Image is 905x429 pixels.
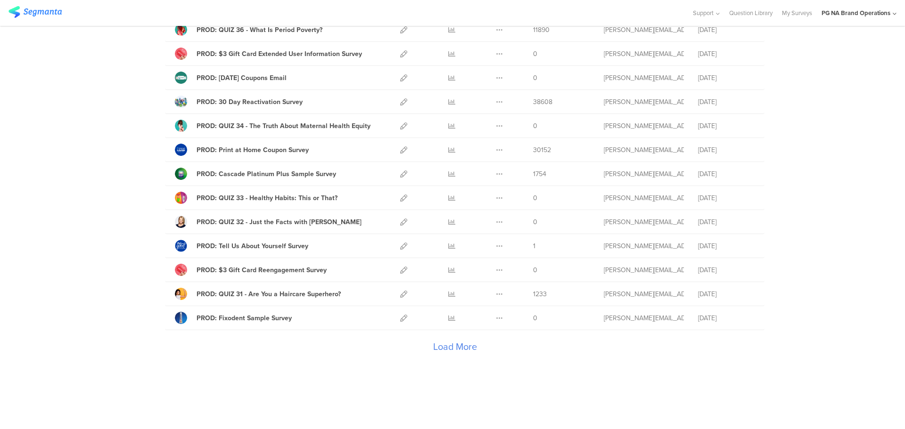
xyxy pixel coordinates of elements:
div: PROD: QUIZ 36 - What Is Period Poverty? [197,25,322,35]
a: PROD: Cascade Platinum Plus Sample Survey [175,168,336,180]
span: 1233 [533,289,547,299]
div: PROD: Cascade Platinum Plus Sample Survey [197,169,336,179]
div: PROD: QUIZ 33 - Healthy Habits: This or That? [197,193,337,203]
span: 0 [533,121,537,131]
div: PROD: QUIZ 31 - Are You a Haircare Superhero? [197,289,341,299]
a: PROD: QUIZ 33 - Healthy Habits: This or That? [175,192,337,204]
div: PROD: QUIZ 34 - The Truth About Maternal Health Equity [197,121,370,131]
div: Load More [165,330,745,368]
div: chellappa.uc@pg.com [604,97,684,107]
div: [DATE] [698,145,755,155]
div: [DATE] [698,193,755,203]
span: 0 [533,49,537,59]
div: [DATE] [698,169,755,179]
div: chellappa.uc@pg.com [604,241,684,251]
span: 30152 [533,145,551,155]
div: PROD: QUIZ 32 - Just the Facts with Katie Couric [197,217,362,227]
div: [DATE] [698,313,755,323]
div: [DATE] [698,73,755,83]
div: [DATE] [698,217,755,227]
div: [DATE] [698,241,755,251]
a: PROD: $3 Gift Card Reengagement Survey [175,264,327,276]
img: segmanta logo [8,6,62,18]
div: [DATE] [698,49,755,59]
div: chellappa.uc@pg.com [604,193,684,203]
a: PROD: [DATE] Coupons Email [175,72,287,84]
span: 0 [533,193,537,203]
div: PROD: Fixodent Sample Survey [197,313,292,323]
div: [DATE] [698,265,755,275]
div: chellappa.uc@pg.com [604,265,684,275]
div: PROD: 30 Day Reactivation Survey [197,97,303,107]
a: PROD: QUIZ 34 - The Truth About Maternal Health Equity [175,120,370,132]
span: 11890 [533,25,550,35]
span: 1754 [533,169,546,179]
span: 0 [533,313,537,323]
span: 0 [533,265,537,275]
div: chellappa.uc@pg.com [604,217,684,227]
span: 0 [533,73,537,83]
span: 0 [533,217,537,227]
div: PROD: $3 Gift Card Reengagement Survey [197,265,327,275]
div: chellappa.uc@pg.com [604,25,684,35]
div: [DATE] [698,25,755,35]
span: 1 [533,241,535,251]
a: PROD: Tell Us About Yourself Survey [175,240,308,252]
div: chellappa.uc@pg.com [604,313,684,323]
div: chellappa.uc@pg.com [604,73,684,83]
a: PROD: 30 Day Reactivation Survey [175,96,303,108]
a: PROD: $3 Gift Card Extended User Information Survey [175,48,362,60]
div: chellappa.uc@pg.com [604,289,684,299]
div: PROD: $3 Gift Card Extended User Information Survey [197,49,362,59]
a: PROD: QUIZ 31 - Are You a Haircare Superhero? [175,288,341,300]
div: chellappa.uc@pg.com [604,145,684,155]
a: PROD: Print at Home Coupon Survey [175,144,309,156]
div: PROD: Tell Us About Yourself Survey [197,241,308,251]
div: [DATE] [698,97,755,107]
div: [DATE] [698,121,755,131]
div: chellappa.uc@pg.com [604,121,684,131]
span: 38608 [533,97,552,107]
a: PROD: QUIZ 36 - What Is Period Poverty? [175,24,322,36]
div: PROD: February 2023 Coupons Email [197,73,287,83]
div: chellappa.uc@pg.com [604,169,684,179]
a: PROD: Fixodent Sample Survey [175,312,292,324]
div: PROD: Print at Home Coupon Survey [197,145,309,155]
div: [DATE] [698,289,755,299]
span: Support [693,8,714,17]
div: PG NA Brand Operations [822,8,890,17]
div: chellappa.uc@pg.com [604,49,684,59]
a: PROD: QUIZ 32 - Just the Facts with [PERSON_NAME] [175,216,362,228]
